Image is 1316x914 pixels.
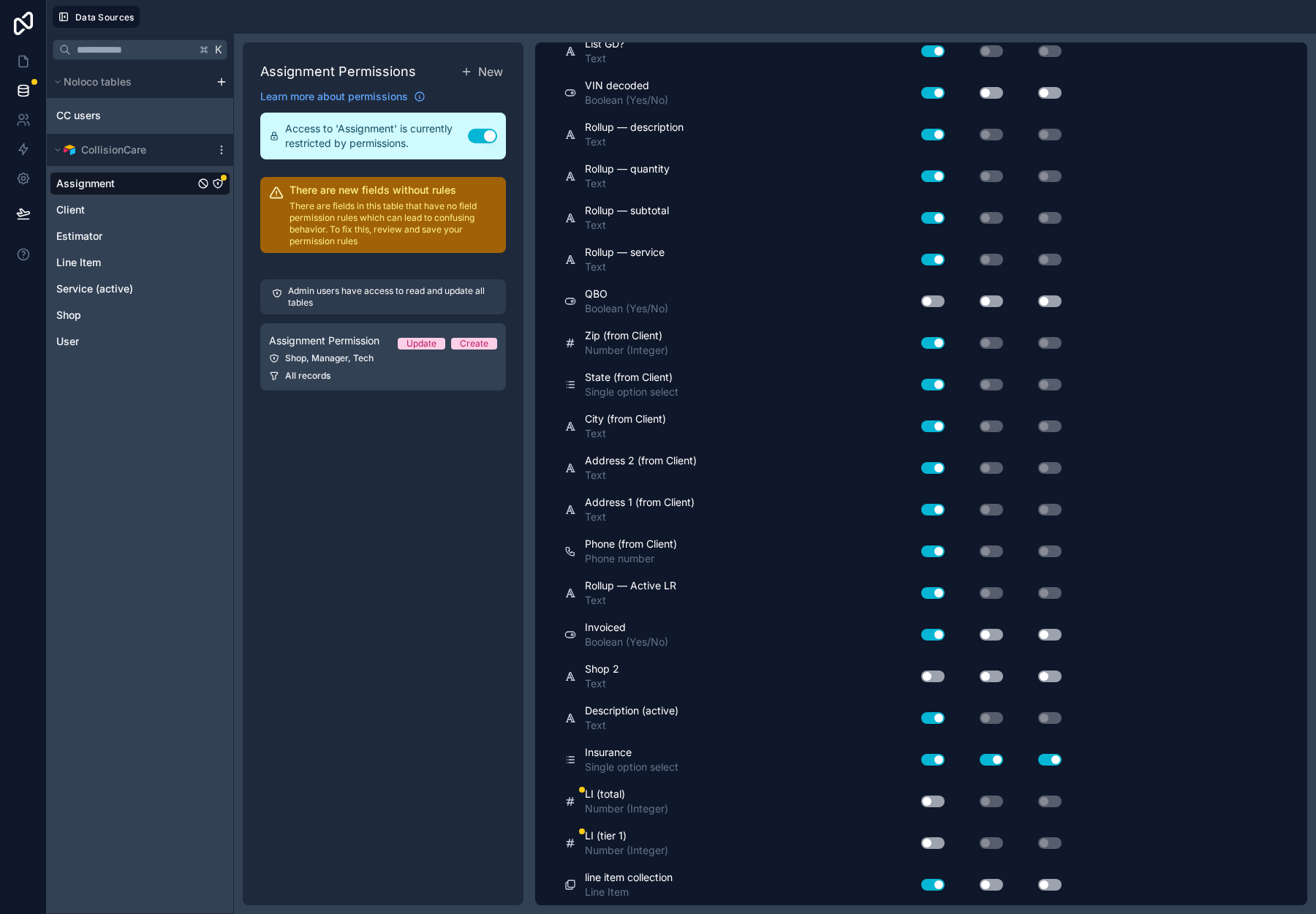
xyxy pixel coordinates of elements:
button: Data Sources [53,6,140,28]
span: Invoiced [585,620,668,635]
span: Insurance [585,745,678,760]
a: Assignment PermissionUpdateCreateShop, Manager, TechAll records [260,323,506,390]
span: Text [585,593,676,608]
span: K [213,45,224,55]
span: Text [585,426,666,441]
h1: Assignment Permissions [260,61,416,82]
span: LI (tier 1) [585,828,668,843]
span: Text [585,510,695,524]
div: Update [406,338,436,350]
span: Text [585,718,678,733]
h2: There are new fields without rules [290,183,497,197]
span: Text [585,468,697,483]
span: Access to 'Assignment' is currently restricted by permissions. [285,121,468,151]
span: Single option select [585,760,678,774]
span: VIN decoded [585,78,668,93]
span: Number (Integer) [585,801,668,816]
span: Text [585,51,624,66]
span: Text [585,218,669,233]
div: Create [460,338,488,350]
span: Boolean (Yes/No) [585,301,668,316]
span: Rollup — description [585,120,684,135]
span: Rollup — Active LR [585,578,676,593]
span: Text [585,676,619,691]
span: Address 1 (from Client) [585,495,695,510]
span: List GD? [585,37,624,51]
span: Rollup — subtotal [585,203,669,218]
p: Admin users have access to read and update all tables [288,285,494,309]
span: Rollup — quantity [585,162,670,176]
span: Data Sources [75,12,135,23]
button: New [458,60,506,83]
span: Assignment Permission [269,333,379,348]
span: Description (active) [585,703,678,718]
span: Learn more about permissions [260,89,408,104]
span: Text [585,260,665,274]
span: Single option select [585,385,678,399]
a: Learn more about permissions [260,89,426,104]
p: There are fields in this table that have no field permission rules which can lead to confusing be... [290,200,497,247]
span: Zip (from Client) [585,328,668,343]
span: Rollup — service [585,245,665,260]
span: Boolean (Yes/No) [585,635,668,649]
div: Shop, Manager, Tech [269,352,497,364]
span: City (from Client) [585,412,666,426]
span: Number (Integer) [585,843,668,858]
span: All records [285,370,330,382]
span: State (from Client) [585,370,678,385]
span: line item collection [585,870,673,885]
span: Text [585,176,670,191]
span: Line Item [585,885,673,899]
span: New [478,63,503,80]
span: LI (total) [585,787,668,801]
span: Boolean (Yes/No) [585,93,668,107]
span: Text [585,135,684,149]
span: Phone number [585,551,677,566]
span: Shop 2 [585,662,619,676]
span: Address 2 (from Client) [585,453,697,468]
span: Phone (from Client) [585,537,677,551]
span: Number (Integer) [585,343,668,358]
span: QBO [585,287,668,301]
